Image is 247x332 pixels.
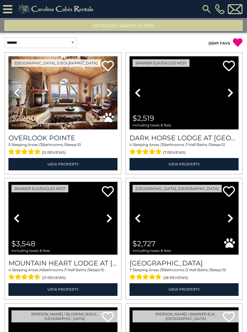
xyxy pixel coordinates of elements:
div: Sleeping Areas / Bathrooms / Sleeps: [130,267,239,282]
a: [PERSON_NAME] / Blowing Rock, [GEOGRAPHIC_DATA] [11,310,117,322]
a: View Property [8,158,117,170]
span: 4 [8,268,11,272]
img: thumbnail_163276095.jpeg [130,182,239,255]
span: 4 [40,268,42,272]
a: Dark Horse Lodge at [GEOGRAPHIC_DATA] [130,134,239,142]
span: 7 [130,268,132,272]
span: 3 [40,142,42,147]
span: including taxes & fees [133,123,171,127]
span: $2,200 [11,114,36,123]
div: Sleeping Areas / Bathrooms / Sleeps: [8,142,117,157]
div: Sleeping Areas / Bathrooms / Sleeps: [8,267,117,282]
img: search-regular.svg [201,4,212,14]
a: Overlook Pointe [8,134,117,142]
span: (12 reviews) [42,149,66,157]
span: (7 reviews) [163,149,186,157]
span: 5 [161,268,163,272]
span: 12 [222,142,225,147]
span: including taxes & fees [11,123,50,127]
span: $3,548 [11,239,35,248]
a: (0)MY FAVS [208,41,230,45]
span: 2 Half Baths / [186,268,210,272]
img: Khaki-logo.png [15,3,98,15]
span: 1 Half Baths / [65,268,88,272]
a: Add to favorites [223,60,235,73]
span: 19 [222,268,226,272]
img: thumbnail_163263053.jpeg [8,182,117,255]
a: View Property [130,158,239,170]
span: including taxes & fees [11,249,50,253]
a: Add to favorites [102,60,114,73]
span: 0 [210,41,212,45]
img: thumbnail_163477009.jpeg [8,56,117,129]
span: 5 [8,142,11,147]
a: [PHONE_NUMBER] [214,4,226,14]
a: Banner Elk/Eagles Nest [133,59,189,67]
a: Add to favorites [223,185,235,198]
a: [GEOGRAPHIC_DATA], [GEOGRAPHIC_DATA] [133,185,222,192]
span: 1 Half Baths / [186,142,209,147]
span: $2,519 [133,114,154,123]
span: 10 [101,268,104,272]
a: Add to favorites [102,185,114,198]
button: Advanced Search Filters [5,20,242,31]
h3: Dark Horse Lodge at Eagles Nest [130,134,239,142]
h3: Majestic Mountain Haus [130,259,239,267]
div: Sleeping Areas / Bathrooms / Sleeps: [130,142,239,157]
h3: Mountain Heart Lodge at Eagles Nest [8,259,117,267]
a: View Property [8,283,117,296]
span: $2,727 [133,239,155,248]
span: 3 [161,142,164,147]
span: ( ) [208,41,213,45]
span: 10 [77,142,81,147]
img: thumbnail_164375639.jpeg [130,56,239,129]
a: View Property [130,283,239,296]
a: [GEOGRAPHIC_DATA], [GEOGRAPHIC_DATA] [11,59,101,67]
span: 4 [130,142,132,147]
a: [GEOGRAPHIC_DATA] [130,259,239,267]
a: Mountain Heart Lodge at [GEOGRAPHIC_DATA] [8,259,117,267]
a: Banner Elk/Eagles Nest [11,185,68,192]
span: (28 reviews) [163,274,188,282]
span: including taxes & fees [133,249,171,253]
a: [PERSON_NAME] / Banner Elk, [GEOGRAPHIC_DATA] [133,310,239,322]
span: (21 reviews) [42,274,66,282]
